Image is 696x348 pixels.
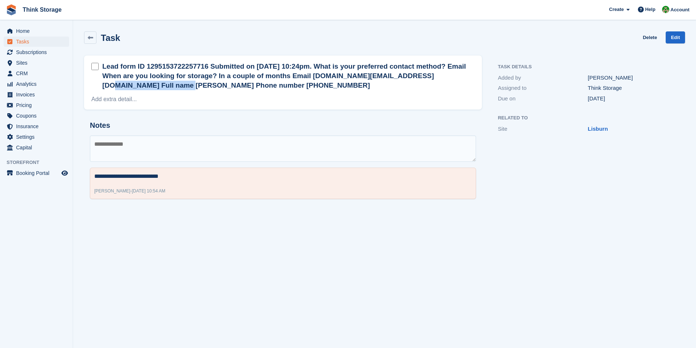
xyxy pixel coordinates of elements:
a: Preview store [60,169,69,177]
a: menu [4,58,69,68]
a: menu [4,47,69,57]
h2: Notes [90,121,476,130]
span: Booking Portal [16,168,60,178]
span: Help [645,6,655,13]
a: Delete [643,31,657,43]
div: [PERSON_NAME] [588,74,678,82]
div: Assigned to [498,84,588,92]
a: menu [4,100,69,110]
a: menu [4,68,69,79]
span: Settings [16,132,60,142]
img: Sarah Mackie [662,6,669,13]
span: Capital [16,142,60,153]
a: Edit [666,31,685,43]
span: Sites [16,58,60,68]
span: Invoices [16,89,60,100]
div: Due on [498,95,588,103]
h2: Lead form ID 1295153722257716 Submitted on [DATE] 10:24pm. What is your preferred contact method?... [102,62,475,90]
a: menu [4,132,69,142]
a: menu [4,168,69,178]
span: Analytics [16,79,60,89]
span: Storefront [7,159,73,166]
span: Pricing [16,100,60,110]
div: Think Storage [588,84,678,92]
div: Added by [498,74,588,82]
div: Site [498,125,588,133]
h2: Task Details [498,64,678,70]
h2: Task [101,33,120,43]
span: [DATE] 10:54 AM [132,188,166,194]
span: Tasks [16,37,60,47]
span: Create [609,6,624,13]
a: menu [4,142,69,153]
div: - [94,188,166,194]
a: Lisburn [588,126,608,132]
h2: Related to [498,115,678,121]
a: menu [4,26,69,36]
span: [PERSON_NAME] [94,188,130,194]
a: Think Storage [20,4,65,16]
a: menu [4,121,69,131]
span: Insurance [16,121,60,131]
span: CRM [16,68,60,79]
a: menu [4,89,69,100]
span: Subscriptions [16,47,60,57]
span: Home [16,26,60,36]
a: Add extra detail... [91,96,137,102]
a: menu [4,37,69,47]
a: menu [4,111,69,121]
div: [DATE] [588,95,678,103]
span: Coupons [16,111,60,121]
img: stora-icon-8386f47178a22dfd0bd8f6a31ec36ba5ce8667c1dd55bd0f319d3a0aa187defe.svg [6,4,17,15]
a: menu [4,79,69,89]
span: Account [670,6,689,14]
